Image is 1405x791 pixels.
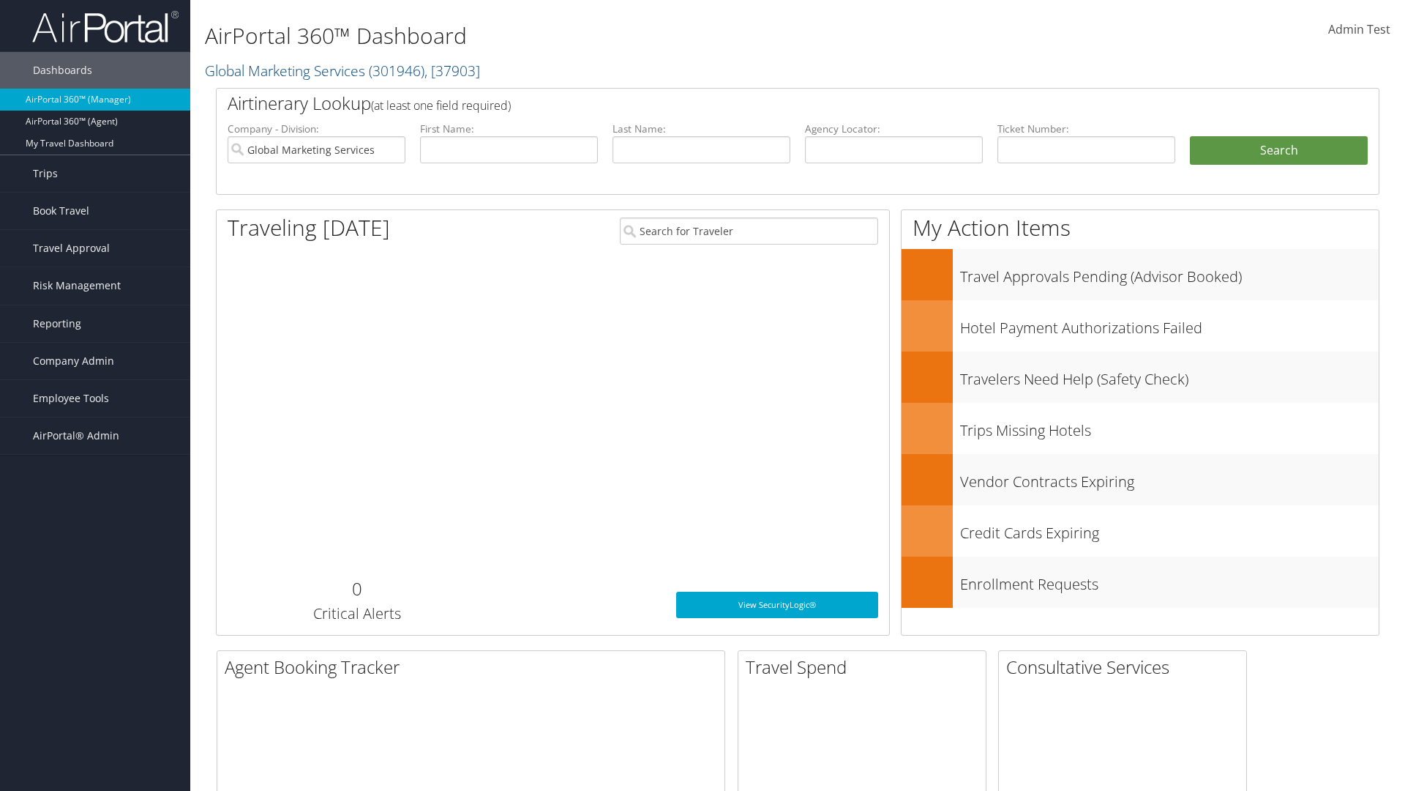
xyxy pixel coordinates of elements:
span: Dashboards [33,52,92,89]
h3: Travel Approvals Pending (Advisor Booked) [960,259,1379,287]
a: Hotel Payment Authorizations Failed [902,300,1379,352]
span: ( 301946 ) [369,61,424,81]
a: Travel Approvals Pending (Advisor Booked) [902,249,1379,300]
h3: Travelers Need Help (Safety Check) [960,362,1379,390]
h1: AirPortal 360™ Dashboard [205,21,995,51]
h2: Travel Spend [746,655,986,680]
span: (at least one field required) [371,97,511,114]
span: AirPortal® Admin [33,417,119,454]
span: Trips [33,155,58,192]
label: Last Name: [612,122,790,136]
label: Ticket Number: [997,122,1175,136]
span: , [ 37903 ] [424,61,480,81]
h2: 0 [228,576,486,601]
a: Vendor Contracts Expiring [902,454,1379,505]
a: Credit Cards Expiring [902,505,1379,557]
span: Employee Tools [33,380,109,417]
a: Trips Missing Hotels [902,403,1379,454]
h1: Traveling [DATE] [228,212,390,243]
h3: Hotel Payment Authorizations Failed [960,311,1379,338]
span: Admin Test [1328,21,1390,37]
h2: Airtinerary Lookup [228,91,1271,116]
a: Admin Test [1328,7,1390,53]
input: Search for Traveler [620,218,878,245]
h2: Agent Booking Tracker [225,655,724,680]
label: First Name: [420,122,598,136]
a: Enrollment Requests [902,557,1379,608]
a: View SecurityLogic® [676,592,878,618]
label: Company - Division: [228,122,405,136]
button: Search [1190,136,1368,166]
img: airportal-logo.png [32,10,179,44]
span: Book Travel [33,193,89,229]
h3: Enrollment Requests [960,567,1379,595]
a: Travelers Need Help (Safety Check) [902,352,1379,403]
h3: Vendor Contracts Expiring [960,464,1379,492]
h3: Critical Alerts [228,604,486,624]
span: Travel Approval [33,230,110,267]
a: Global Marketing Services [205,61,480,81]
h2: Consultative Services [1006,655,1246,680]
span: Reporting [33,305,81,342]
h1: My Action Items [902,212,1379,243]
span: Company Admin [33,343,114,379]
label: Agency Locator: [805,122,983,136]
h3: Trips Missing Hotels [960,413,1379,441]
span: Risk Management [33,267,121,304]
h3: Credit Cards Expiring [960,516,1379,543]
